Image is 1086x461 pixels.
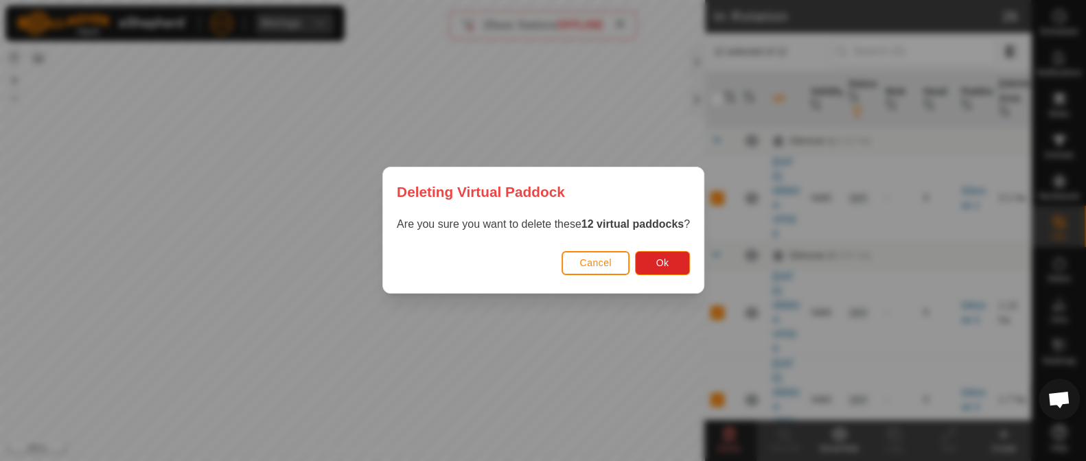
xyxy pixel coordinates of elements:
[656,258,669,269] span: Ok
[579,258,612,269] span: Cancel
[581,219,683,230] strong: 12 virtual paddocks
[397,219,690,230] span: Are you sure you want to delete these ?
[562,251,629,275] button: Cancel
[1039,379,1080,420] a: Open chat
[634,251,689,275] button: Ok
[397,181,565,202] span: Deleting Virtual Paddock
